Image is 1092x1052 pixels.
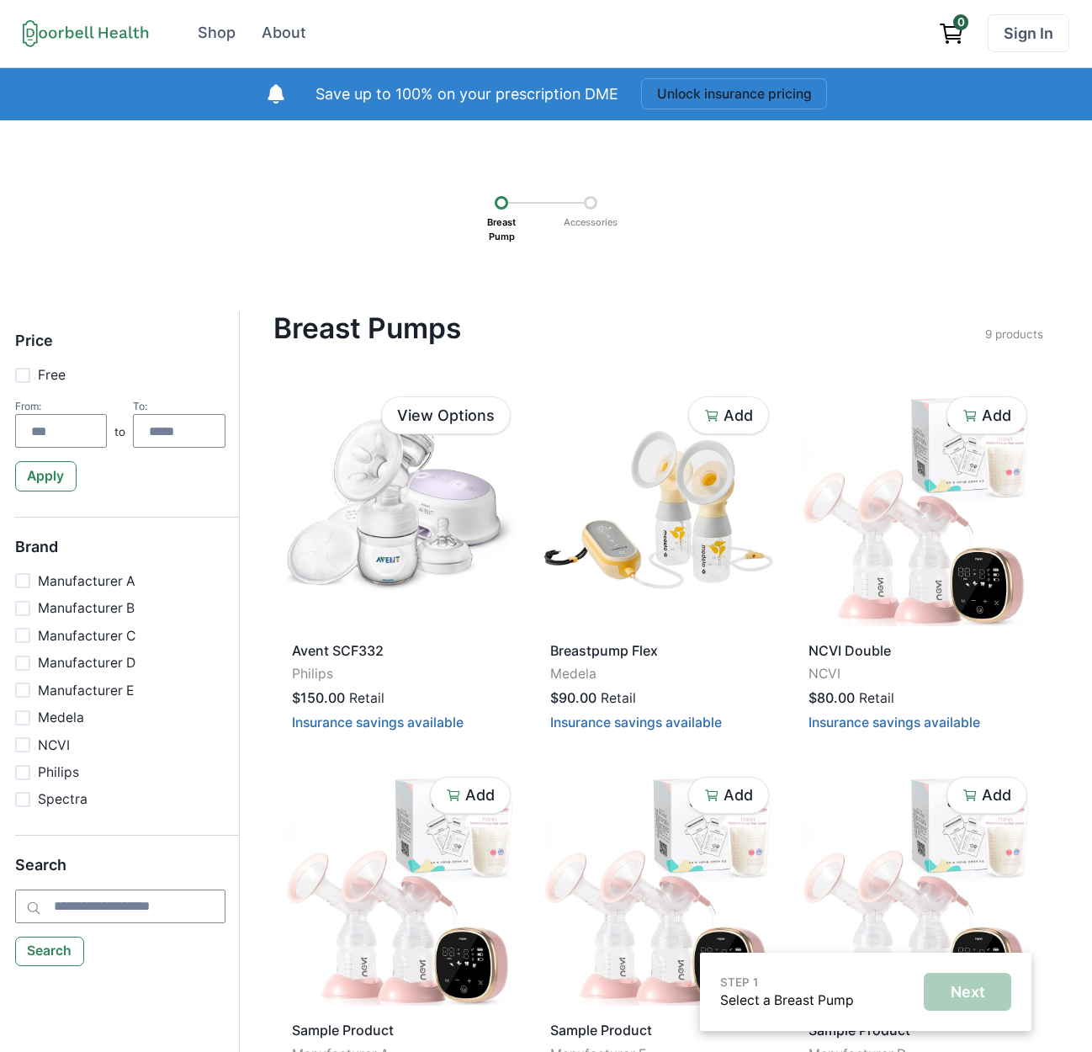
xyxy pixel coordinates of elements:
[273,311,985,345] h4: Breast Pumps
[15,400,108,412] div: From:
[38,571,135,592] p: Manufacturer A
[550,664,766,684] p: Medela
[641,78,828,109] button: Unlock insurance pricing
[688,396,768,434] button: Add
[38,708,84,728] p: Medela
[292,664,507,684] p: Philips
[558,210,623,236] p: Accessories
[801,772,1031,1009] img: qf9drc99yyqqjg7muppwd4zrx7z4
[38,598,135,619] p: Manufacturer B
[543,391,773,629] img: wu1ofuyzz2pb86d2jgprv8htehmy
[15,461,77,491] button: Apply
[808,715,980,731] button: Insurance savings available
[953,14,968,29] span: 0
[688,777,768,815] button: Add
[946,396,1026,434] button: Add
[133,400,225,412] div: To:
[982,406,1011,425] p: Add
[262,22,306,45] div: About
[601,688,636,709] p: Retail
[550,715,722,731] button: Insurance savings available
[38,626,135,646] p: Manufacturer C
[292,715,464,731] button: Insurance savings available
[924,973,1011,1011] button: Next
[292,640,507,661] p: Avent SCF332
[38,653,135,673] p: Manufacturer D
[198,22,236,45] div: Shop
[550,688,596,708] p: $90.00
[38,736,70,756] p: NCVI
[543,772,773,1009] img: wo1hn8h5msj4nm40uyzgxskba9gu
[982,786,1011,805] p: Add
[951,983,985,1002] p: Next
[15,538,225,571] h5: Brand
[859,688,894,709] p: Retail
[720,992,854,1008] a: Select a Breast Pump
[15,332,225,365] h5: Price
[292,1020,507,1040] p: Sample Product
[808,688,855,708] p: $80.00
[724,406,753,425] p: Add
[550,640,766,661] p: Breastpump Flex
[808,664,1024,684] p: NCVI
[808,640,1024,661] p: NCVI Double
[430,777,510,815] button: Add
[315,83,618,106] p: Save up to 100% on your prescription DME
[550,1020,766,1040] p: Sample Product
[38,365,66,385] p: Free
[543,391,773,743] a: Breastpump FlexMedela$90.00RetailInsurance savings available
[720,974,854,991] p: STEP 1
[724,786,753,805] p: Add
[187,14,247,52] a: Shop
[284,772,515,1009] img: 9i9guwxpln76if7ibsdw5r428if1
[465,786,495,805] p: Add
[15,937,84,967] button: Search
[38,681,134,701] p: Manufacturer E
[946,777,1026,815] button: Add
[15,856,225,890] h5: Search
[38,789,87,810] p: Spectra
[292,688,345,708] p: $150.00
[284,391,515,629] img: p396f7c1jhk335ckoricv06bci68
[381,396,511,434] a: View Options
[251,14,318,52] a: About
[284,391,515,743] a: Avent SCF332Philips$150.00RetailInsurance savings available
[801,391,1031,743] a: NCVI DoubleNCVI$80.00RetailInsurance savings available
[349,688,384,709] p: Retail
[988,14,1069,52] a: Sign In
[985,326,1043,343] p: 9 products
[801,391,1031,629] img: tns73qkjvnll4qaugvy1iy5zbioi
[114,423,125,448] p: to
[38,762,79,783] p: Philips
[481,210,522,249] p: Breast Pump
[931,14,973,52] a: View cart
